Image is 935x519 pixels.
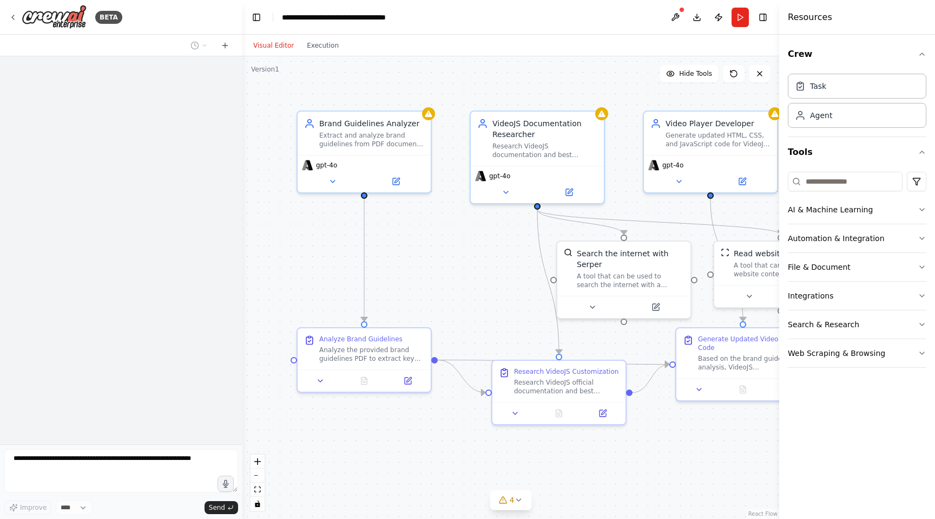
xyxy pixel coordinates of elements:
[712,175,773,188] button: Open in side panel
[492,118,597,140] div: VideoJS Documentation Researcher
[660,65,719,82] button: Hide Tools
[341,374,387,387] button: No output available
[490,490,532,510] button: 4
[788,224,926,252] button: Automation & Integration
[788,339,926,367] button: Web Scraping & Browsing
[556,241,692,319] div: SerperDevToolSearch the internet with SerperA tool that can be used to search the internet with a...
[625,301,686,314] button: Open in side panel
[810,81,826,92] div: Task
[810,110,832,121] div: Agent
[319,118,424,129] div: Brand Guidelines Analyzer
[470,111,605,204] div: VideoJS Documentation ResearcherResearch VideoJS documentation and best practices to understand c...
[510,495,515,505] span: 4
[491,360,627,425] div: Research VideoJS CustomizationResearch VideoJS official documentation and best practices for play...
[532,210,564,354] g: Edge from bf03401c-402a-47c8-a930-33d6c6c56c35 to 2a67dbfc-8375-4188-8b5b-304337c45041
[748,511,778,517] a: React Flow attribution
[218,476,234,492] button: Click to speak your automation idea
[251,455,265,469] button: zoom in
[514,378,619,395] div: Research VideoJS official documentation and best practices for player customization based on the ...
[95,11,122,24] div: BETA
[297,111,432,193] div: Brand Guidelines AnalyzerExtract and analyze brand guidelines from PDF documents to understand co...
[438,355,485,398] g: Edge from a58028c1-00d5-49c1-bb1f-87506e23a9ea to 2a67dbfc-8375-4188-8b5b-304337c45041
[532,210,629,235] g: Edge from bf03401c-402a-47c8-a930-33d6c6c56c35 to fd4254e9-7386-4a31-8655-88b6477fa6c4
[662,161,683,170] span: gpt-4o
[538,186,600,199] button: Open in side panel
[251,455,265,511] div: React Flow controls
[205,501,238,514] button: Send
[788,137,926,167] button: Tools
[584,407,621,420] button: Open in side panel
[698,354,803,372] div: Based on the brand guidelines analysis, VideoJS documentation research, and current code state {h...
[359,199,370,321] g: Edge from 4d56ed36-c596-4edf-9f8e-876713e6bd9a to a58028c1-00d5-49c1-bb1f-87506e23a9ea
[768,383,805,396] button: Open in side panel
[186,39,212,52] button: Switch to previous chat
[643,111,778,193] div: Video Player DeveloperGenerate updated HTML, CSS, and JavaScript code for VideoJS player customiz...
[734,248,816,259] div: Read website content
[389,374,426,387] button: Open in side panel
[577,272,684,289] div: A tool that can be used to search the internet with a search_query. Supports different search typ...
[633,359,669,398] g: Edge from 2a67dbfc-8375-4188-8b5b-304337c45041 to 1f095a48-d80c-4e2d-bdf4-544ac037fc95
[788,11,832,24] h4: Resources
[489,172,510,180] span: gpt-4o
[492,142,597,159] div: Research VideoJS documentation and best practices to understand customization options, theming ca...
[251,483,265,497] button: fit view
[319,131,424,148] div: Extract and analyze brand guidelines from PDF documents to understand color schemes, fonts, styli...
[251,65,279,74] div: Version 1
[788,39,926,69] button: Crew
[721,248,729,257] img: ScrapeWebsiteTool
[788,69,926,137] div: Crew
[249,10,264,25] button: Hide left sidebar
[514,367,618,376] div: Research VideoJS Customization
[788,282,926,310] button: Integrations
[297,327,432,393] div: Analyze Brand GuidelinesAnalyze the provided brand guidelines PDF to extract key visual elements ...
[666,131,771,148] div: Generate updated HTML, CSS, and JavaScript code for VideoJS player customization based on brand g...
[216,39,234,52] button: Start a new chat
[20,503,47,512] span: Improve
[788,167,926,377] div: Tools
[319,346,424,363] div: Analyze the provided brand guidelines PDF to extract key visual elements including: - Primary and...
[532,210,786,235] g: Edge from bf03401c-402a-47c8-a930-33d6c6c56c35 to 3ac8b24c-b27f-448d-b7ab-b6d1c95bf622
[209,503,225,512] span: Send
[251,469,265,483] button: zoom out
[438,355,669,370] g: Edge from a58028c1-00d5-49c1-bb1f-87506e23a9ea to 1f095a48-d80c-4e2d-bdf4-544ac037fc95
[705,199,748,321] g: Edge from 997076bc-a365-4bb7-9edd-0f5be6b13758 to 1f095a48-d80c-4e2d-bdf4-544ac037fc95
[564,248,572,257] img: SerperDevTool
[713,241,848,308] div: ScrapeWebsiteToolRead website contentA tool that can be used to read a website content.
[300,39,345,52] button: Execution
[319,335,403,343] div: Analyze Brand Guidelines
[316,161,337,170] span: gpt-4o
[247,39,300,52] button: Visual Editor
[365,175,426,188] button: Open in side panel
[536,407,582,420] button: No output available
[22,5,87,29] img: Logo
[788,310,926,339] button: Search & Research
[577,248,684,270] div: Search the internet with Serper
[720,383,766,396] button: No output available
[755,10,771,25] button: Hide right sidebar
[788,253,926,281] button: File & Document
[251,497,265,511] button: toggle interactivity
[4,501,51,515] button: Improve
[675,327,811,401] div: Generate Updated Video Player CodeBased on the brand guidelines analysis, VideoJS documentation r...
[666,118,771,129] div: Video Player Developer
[734,261,841,278] div: A tool that can be used to read a website content.
[788,196,926,224] button: AI & Machine Learning
[679,69,712,78] span: Hide Tools
[698,335,803,352] div: Generate Updated Video Player Code
[282,12,386,23] nav: breadcrumb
